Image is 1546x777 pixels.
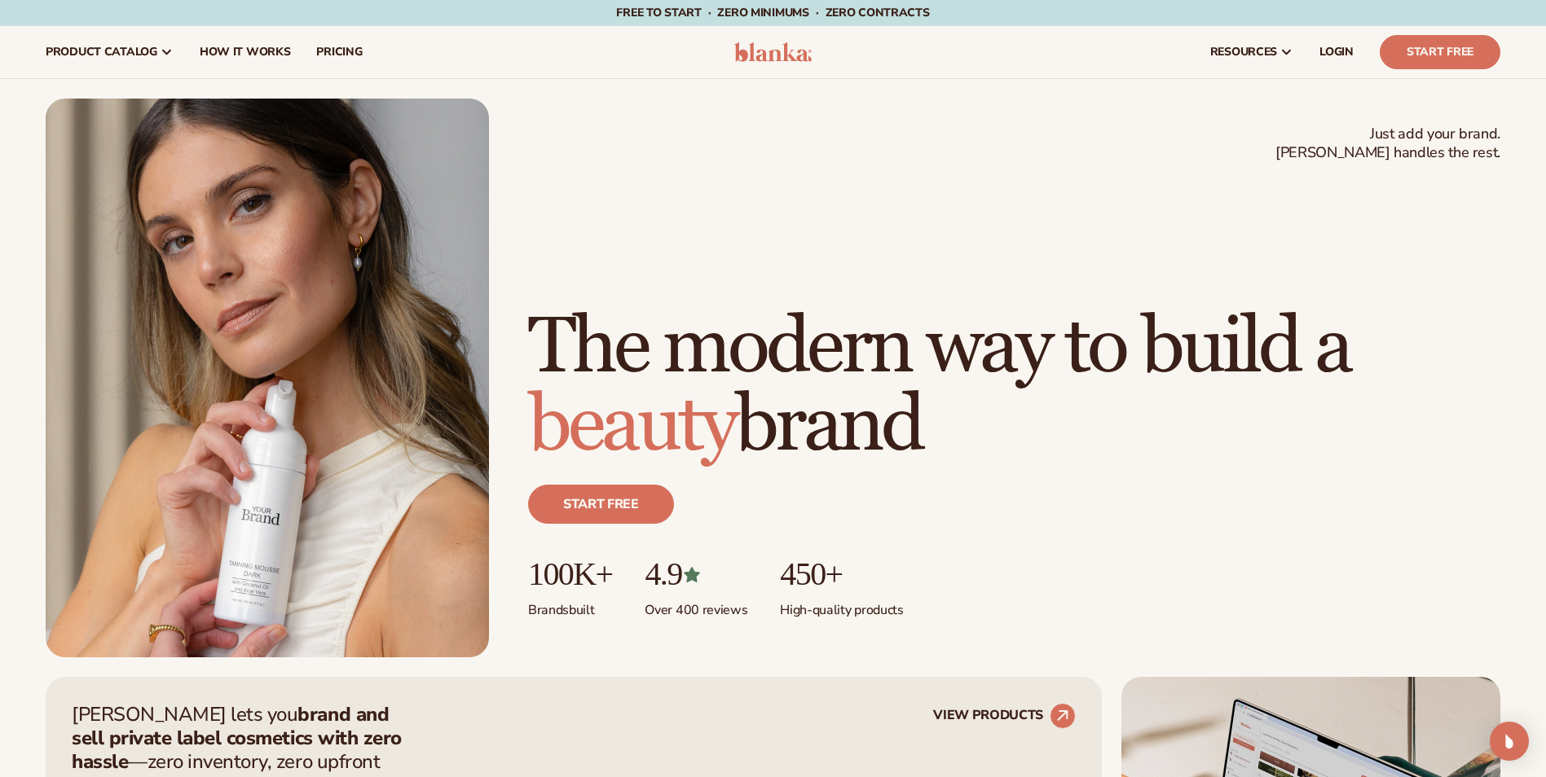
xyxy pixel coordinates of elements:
[1306,26,1367,78] a: LOGIN
[33,26,187,78] a: product catalog
[528,378,735,473] span: beauty
[780,556,903,592] p: 450+
[528,309,1500,465] h1: The modern way to build a brand
[1319,46,1354,59] span: LOGIN
[616,5,929,20] span: Free to start · ZERO minimums · ZERO contracts
[1275,125,1500,163] span: Just add your brand. [PERSON_NAME] handles the rest.
[780,592,903,619] p: High-quality products
[528,485,674,524] a: Start free
[645,592,747,619] p: Over 400 reviews
[1490,722,1529,761] div: Open Intercom Messenger
[187,26,304,78] a: How It Works
[72,701,402,775] strong: brand and sell private label cosmetics with zero hassle
[303,26,375,78] a: pricing
[528,556,612,592] p: 100K+
[734,42,812,62] img: logo
[316,46,362,59] span: pricing
[46,46,157,59] span: product catalog
[1380,35,1500,69] a: Start Free
[1197,26,1306,78] a: resources
[933,703,1076,729] a: VIEW PRODUCTS
[1210,46,1277,59] span: resources
[46,99,489,657] img: Female holding tanning mousse.
[528,592,612,619] p: Brands built
[200,46,291,59] span: How It Works
[645,556,747,592] p: 4.9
